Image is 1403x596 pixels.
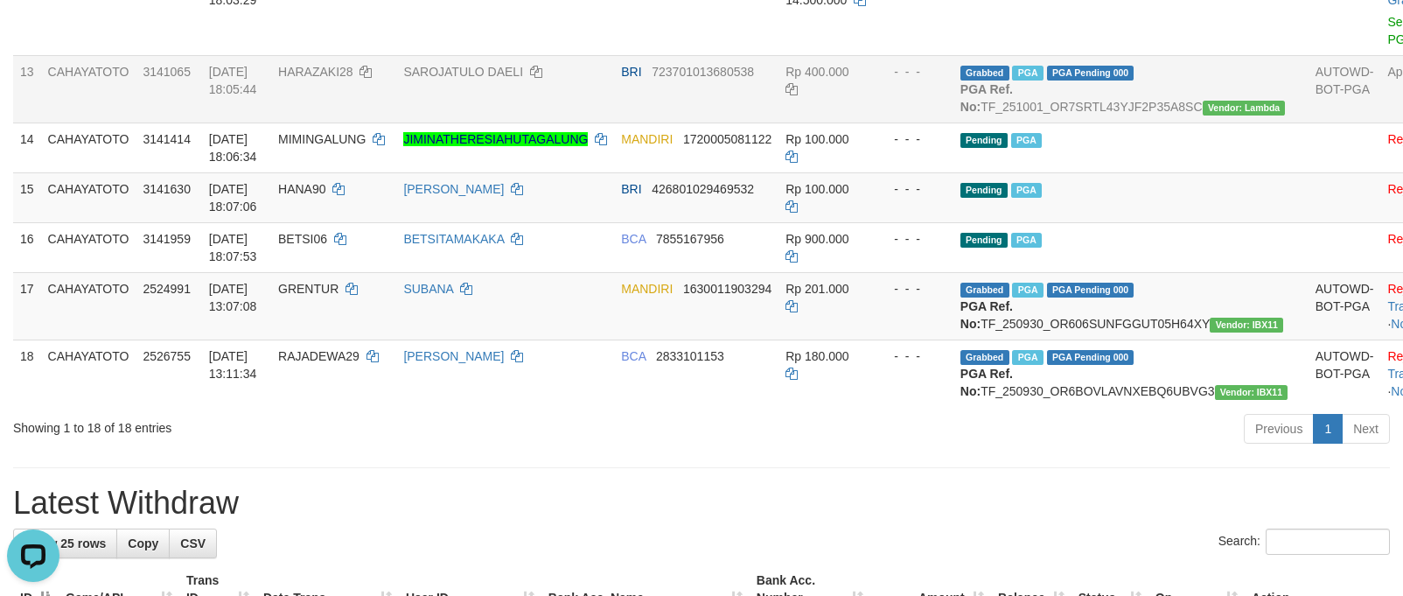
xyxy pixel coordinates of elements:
div: - - - [880,230,946,248]
td: AUTOWD-BOT-PGA [1309,55,1381,123]
td: CAHAYATOTO [41,172,136,222]
span: Rp 900.000 [785,232,848,246]
span: PGA Pending [1047,350,1134,365]
input: Search: [1266,529,1390,555]
span: 3141065 [143,65,191,79]
span: Copy 426801029469532 to clipboard [652,182,754,196]
span: BCA [621,349,646,363]
span: Rp 201.000 [785,282,848,296]
td: CAHAYATOTO [41,272,136,340]
span: Rp 100.000 [785,132,848,146]
div: - - - [880,63,946,81]
span: Grabbed [960,66,1009,81]
span: Grabbed [960,350,1009,365]
div: - - - [880,130,946,148]
span: BRI [621,65,641,79]
span: 3141414 [143,132,191,146]
span: BCA [621,232,646,246]
td: TF_250930_OR6BOVLAVNXEBQ6UBVG3 [953,340,1309,407]
span: Copy 1720005081122 to clipboard [683,132,771,146]
span: Copy [128,536,158,550]
span: Marked by byjanggotawd1 [1011,233,1042,248]
td: 15 [13,172,41,222]
span: Marked by byjanggotawd1 [1012,66,1043,81]
a: [PERSON_NAME] [403,182,504,196]
td: 16 [13,222,41,272]
span: Rp 100.000 [785,182,848,196]
span: BETSI06 [278,232,327,246]
a: Next [1342,414,1390,444]
div: - - - [880,347,946,365]
span: Marked by byjanggotawd1 [1012,350,1043,365]
span: Vendor URL: https://order6.1velocity.biz [1215,385,1288,400]
td: CAHAYATOTO [41,123,136,172]
td: AUTOWD-BOT-PGA [1309,272,1381,340]
a: 1 [1313,414,1343,444]
span: Vendor URL: https://order7.1velocity.biz [1203,101,1286,116]
span: Rp 400.000 [785,65,848,79]
span: MIMINGALUNG [278,132,366,146]
span: Copy 1630011903294 to clipboard [683,282,771,296]
a: [PERSON_NAME] [403,349,504,363]
div: Showing 1 to 18 of 18 entries [13,412,571,437]
a: SAROJATULO DAELI [403,65,523,79]
span: 2524991 [143,282,191,296]
td: AUTOWD-BOT-PGA [1309,340,1381,407]
span: RAJADEWA29 [278,349,359,363]
span: PGA Pending [1047,283,1134,298]
td: 14 [13,123,41,172]
span: HANA90 [278,182,325,196]
div: - - - [880,280,946,298]
span: Marked by byjanggotawd1 [1012,283,1043,298]
a: BETSITAMAKAKA [403,232,504,246]
span: Copy 723701013680538 to clipboard [652,65,754,79]
label: Search: [1218,529,1390,555]
span: Grabbed [960,283,1009,298]
span: Rp 180.000 [785,349,848,363]
span: MANDIRI [621,282,673,296]
a: Copy [116,529,170,558]
td: CAHAYATOTO [41,55,136,123]
div: - - - [880,180,946,198]
span: Pending [960,133,1008,148]
button: Open LiveChat chat widget [7,7,59,60]
a: Previous [1244,414,1314,444]
a: CSV [169,529,217,558]
span: 2526755 [143,349,191,363]
span: Copy 7855167956 to clipboard [656,232,724,246]
span: Marked by byjanggotawd1 [1011,133,1042,148]
span: CSV [180,536,206,550]
span: [DATE] 18:06:34 [209,132,257,164]
span: HARAZAKI28 [278,65,353,79]
h1: Latest Withdraw [13,486,1390,521]
td: TF_251001_OR7SRTL43YJF2P35A8SC [953,55,1309,123]
span: 3141630 [143,182,191,196]
span: [DATE] 18:07:06 [209,182,257,214]
span: [DATE] 18:07:53 [209,232,257,263]
span: 3141959 [143,232,191,246]
span: Marked by byjanggotawd1 [1011,183,1042,198]
b: PGA Ref. No: [960,367,1013,398]
a: SUBANA [403,282,453,296]
a: JIMINATHERESIAHUTAGALUNG [403,132,588,146]
td: 18 [13,340,41,407]
span: GRENTUR [278,282,339,296]
td: 17 [13,272,41,340]
span: [DATE] 13:07:08 [209,282,257,313]
span: [DATE] 13:11:34 [209,349,257,381]
span: Vendor URL: https://order6.1velocity.biz [1210,318,1283,333]
span: BRI [621,182,641,196]
td: 13 [13,55,41,123]
span: [DATE] 18:05:44 [209,65,257,96]
span: Pending [960,183,1008,198]
td: TF_250930_OR606SUNFGGUT05H64XY [953,272,1309,340]
span: Copy 2833101153 to clipboard [656,349,724,363]
span: Pending [960,233,1008,248]
td: CAHAYATOTO [41,222,136,272]
b: PGA Ref. No: [960,82,1013,114]
b: PGA Ref. No: [960,299,1013,331]
span: PGA Pending [1047,66,1134,81]
td: CAHAYATOTO [41,340,136,407]
span: MANDIRI [621,132,673,146]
